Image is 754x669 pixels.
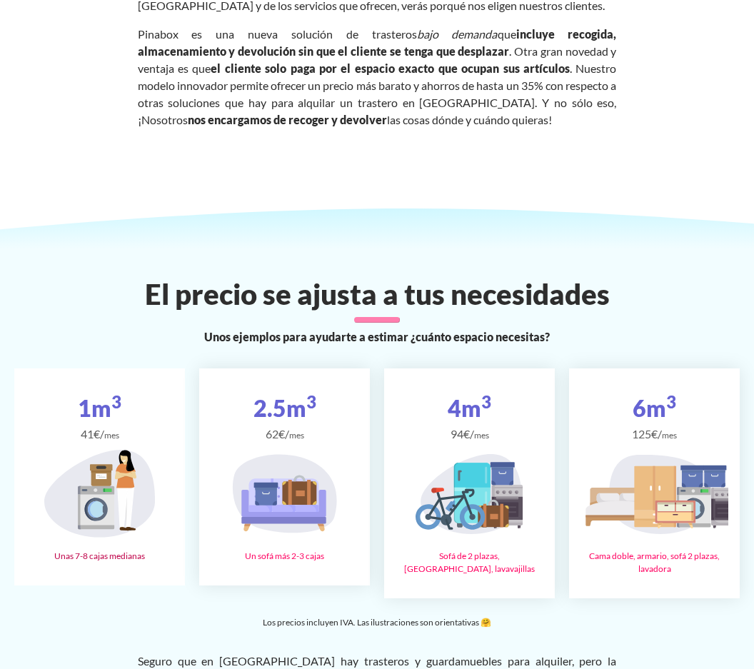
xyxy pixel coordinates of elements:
[188,113,387,126] strong: nos encargamos de recoger y devolver
[306,391,316,412] sup: 3
[396,426,543,443] span: 94€/
[662,430,677,441] small: mes
[26,426,174,443] span: 41€/
[26,550,174,563] div: Unas 7-8 cajas medianas
[138,26,617,129] p: Pinabox es una nueva solución de trasteros que . Otra gran novedad y ventaja es que . Nuestro mod...
[211,391,358,443] div: 2.5m
[111,391,121,412] sup: 3
[417,27,498,41] em: bajo demanda
[666,391,676,412] sup: 3
[481,391,491,412] sup: 3
[211,550,358,563] div: Un sofá más 2-3 cajas
[497,486,754,669] iframe: Chat Widget
[6,277,748,311] h2: El precio se ajusta a tus necesidades
[497,486,754,669] div: Widget de chat
[474,430,489,441] small: mes
[396,550,543,575] div: Sofá de 2 plazas, [GEOGRAPHIC_DATA], lavavajillas
[263,617,491,628] small: Los precios incluyen IVA. Las ilustraciones son orientativas 🤗
[396,391,543,443] div: 4m
[580,391,728,443] div: 6m
[26,391,174,443] div: 1m
[211,426,358,443] span: 62€/
[580,426,728,443] span: 125€/
[289,430,304,441] small: mes
[104,430,119,441] small: mes
[211,61,569,75] strong: el cliente solo paga por el espacio exacto que ocupan sus artículos
[204,328,550,346] span: Unos ejemplos para ayudarte a estimar ¿cuánto espacio necesitas?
